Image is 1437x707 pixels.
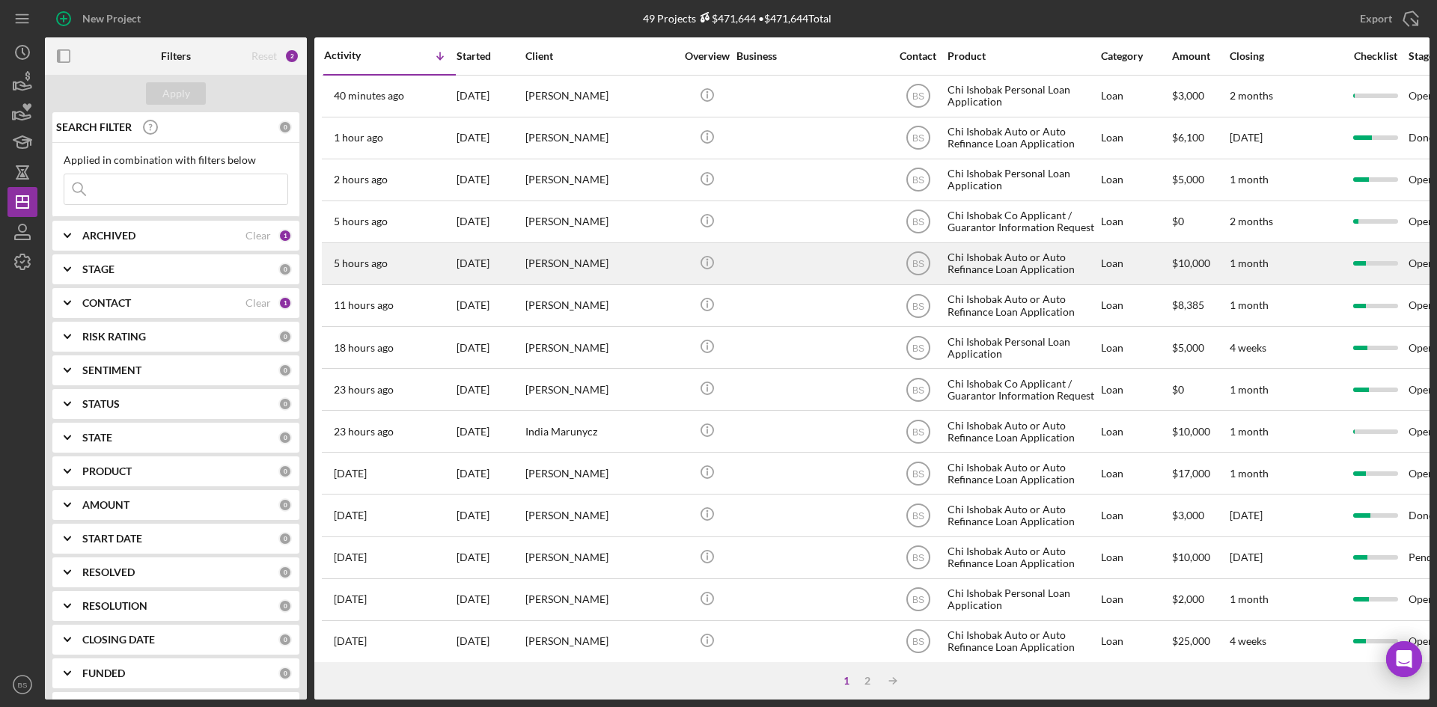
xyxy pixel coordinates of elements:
[948,580,1097,619] div: Chi Ishobak Personal Loan Application
[82,4,141,34] div: New Project
[912,637,924,647] text: BS
[1230,257,1269,269] time: 1 month
[278,229,292,242] div: 1
[334,132,383,144] time: 2025-10-01 17:51
[912,343,924,353] text: BS
[334,635,367,647] time: 2025-09-29 19:10
[324,49,390,61] div: Activity
[82,364,141,376] b: SENTIMENT
[7,670,37,700] button: BS
[736,50,886,62] div: Business
[525,370,675,409] div: [PERSON_NAME]
[278,431,292,444] div: 0
[1172,593,1204,605] span: $2,000
[457,370,524,409] div: [DATE]
[1172,215,1184,227] span: $0
[334,90,404,102] time: 2025-10-01 18:52
[912,511,924,521] text: BS
[334,257,388,269] time: 2025-10-01 13:41
[284,49,299,64] div: 2
[1230,634,1266,647] time: 4 weeks
[278,120,292,134] div: 0
[146,82,206,105] button: Apply
[82,230,135,242] b: ARCHIVED
[161,50,191,62] b: Filters
[1101,453,1171,493] div: Loan
[82,667,125,679] b: FUNDED
[1172,89,1204,102] span: $3,000
[82,634,155,646] b: CLOSING DATE
[245,230,271,242] div: Clear
[64,154,288,166] div: Applied in combination with filters below
[1230,509,1263,521] time: [DATE]
[82,533,142,545] b: START DATE
[82,499,129,511] b: AMOUNT
[1230,593,1269,605] time: 1 month
[890,50,946,62] div: Contact
[1101,50,1171,62] div: Category
[912,301,924,311] text: BS
[334,384,394,396] time: 2025-09-30 20:23
[1172,341,1204,354] span: $5,000
[1230,50,1342,62] div: Closing
[334,426,394,438] time: 2025-09-30 20:22
[82,331,146,343] b: RISK RATING
[457,580,524,619] div: [DATE]
[245,297,271,309] div: Clear
[278,498,292,512] div: 0
[1172,634,1210,647] span: $25,000
[1101,495,1171,535] div: Loan
[1172,467,1210,480] span: $17,000
[1101,580,1171,619] div: Loan
[696,12,756,25] div: $471,644
[1230,425,1269,438] time: 1 month
[334,299,394,311] time: 2025-10-01 08:27
[1101,538,1171,578] div: Loan
[912,385,924,395] text: BS
[457,328,524,367] div: [DATE]
[1101,202,1171,242] div: Loan
[525,286,675,325] div: [PERSON_NAME]
[1172,257,1210,269] span: $10,000
[1101,328,1171,367] div: Loan
[162,82,190,105] div: Apply
[278,263,292,276] div: 0
[948,370,1097,409] div: Chi Ishobak Co Applicant / Guarantor Information Request
[1172,495,1228,535] div: $3,000
[948,76,1097,116] div: Chi Ishobak Personal Loan Application
[948,118,1097,158] div: Chi Ishobak Auto or Auto Refinance Loan Application
[82,297,131,309] b: CONTACT
[525,202,675,242] div: [PERSON_NAME]
[948,495,1097,535] div: Chi Ishobak Auto or Auto Refinance Loan Application
[1101,244,1171,284] div: Loan
[278,667,292,680] div: 0
[912,217,924,227] text: BS
[278,532,292,545] div: 0
[334,468,367,480] time: 2025-09-30 15:12
[82,566,135,578] b: RESOLVED
[334,215,388,227] time: 2025-10-01 14:01
[836,675,857,687] div: 1
[1230,299,1269,311] time: 1 month
[457,244,524,284] div: [DATE]
[1172,551,1210,563] span: $10,000
[82,465,132,477] b: PRODUCT
[912,468,924,479] text: BS
[457,495,524,535] div: [DATE]
[525,160,675,200] div: [PERSON_NAME]
[334,509,367,521] time: 2025-09-29 22:38
[948,286,1097,325] div: Chi Ishobak Auto or Auto Refinance Loan Application
[278,397,292,411] div: 0
[525,495,675,535] div: [PERSON_NAME]
[912,426,924,437] text: BS
[457,411,524,451] div: [DATE]
[525,538,675,578] div: [PERSON_NAME]
[912,175,924,186] text: BS
[1172,50,1228,62] div: Amount
[912,259,924,269] text: BS
[1101,286,1171,325] div: Loan
[1172,299,1204,311] span: $8,385
[457,286,524,325] div: [DATE]
[525,118,675,158] div: [PERSON_NAME]
[525,244,675,284] div: [PERSON_NAME]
